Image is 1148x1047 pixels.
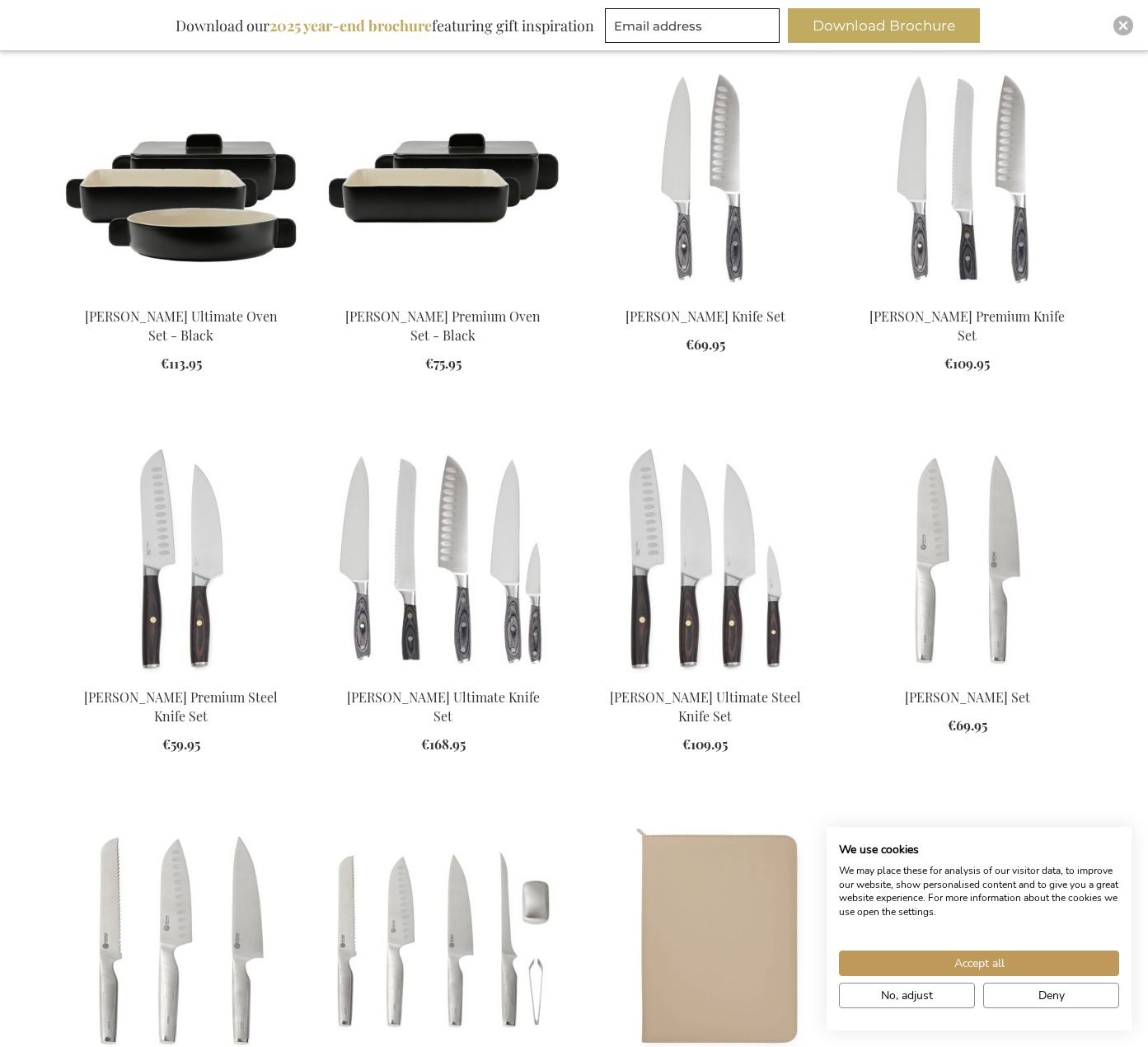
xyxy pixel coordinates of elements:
[421,735,466,753] span: €168.95
[850,668,1085,683] a: Hattasan Knife Set
[326,668,561,683] a: Kaiser Ultimate Knife Set
[686,336,725,353] span: €69.95
[1118,21,1128,31] img: Close
[84,688,278,725] a: [PERSON_NAME] Premium Steel Knife Set
[626,308,785,325] a: [PERSON_NAME] Knife Set
[839,864,1119,919] p: We may place these for analysis of our visitor data, to improve our website, show personalised co...
[63,668,299,683] a: Tara Premium Steel Knife Set
[905,688,1030,706] a: [PERSON_NAME] Set
[85,308,278,344] a: [PERSON_NAME] Ultimate Oven Set - Black
[1038,987,1065,1004] span: Deny
[605,8,785,48] form: marketing offers and promotions
[162,735,200,753] span: €59.95
[839,983,975,1008] button: Adjust cookie preferences
[326,287,561,303] a: Monte Neu Premium Oven Set - Black
[983,983,1119,1008] button: Deny all cookies
[161,354,202,372] span: €113.95
[850,444,1085,674] img: Hattasan Knife Set
[944,354,990,372] span: €109.95
[588,668,823,683] a: Tara Ultimate Steel Knife Set
[588,444,823,674] img: Tara Ultimate Steel Knife Set
[954,955,1005,972] span: Accept all
[588,63,823,293] img: Kaiser Knife Set
[948,716,987,734] span: €69.95
[839,951,1119,976] button: Accept all cookies
[347,688,540,725] a: [PERSON_NAME] Ultimate Knife Set
[682,735,728,753] span: €109.95
[63,63,299,293] img: Monte Neu Ultimate Oven Set - Black
[588,287,823,303] a: Kaiser Knife Set
[326,63,561,293] img: Monte Neu Premium Oven Set - Black
[63,444,299,674] img: Tara Premium Steel Knife Set
[345,308,541,344] a: [PERSON_NAME] Premium Oven Set - Black
[63,287,299,303] a: Monte Neu Ultimate Oven Set - Black
[605,8,780,43] input: Email address
[850,287,1085,303] a: Kaiser Premium Knife Set
[1113,16,1133,35] div: Close
[869,308,1065,344] a: [PERSON_NAME] Premium Knife Set
[168,8,602,43] div: Download our featuring gift inspiration
[788,8,980,43] button: Download Brochure
[326,444,561,674] img: Kaiser Ultimate Knife Set
[839,843,1119,857] h2: We use cookies
[881,987,933,1004] span: No, adjust
[850,63,1085,293] img: Kaiser Premium Knife Set
[425,354,462,372] span: €75.95
[269,16,432,35] b: 2025 year-end brochure
[610,688,801,725] a: [PERSON_NAME] Ultimate Steel Knife Set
